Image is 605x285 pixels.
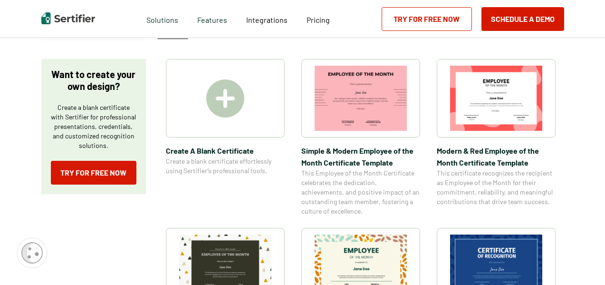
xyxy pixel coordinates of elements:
[301,145,420,168] span: Simple & Modern Employee of the Month Certificate Template
[51,103,136,150] p: Create a blank certificate with Sertifier for professional presentations, credentials, and custom...
[307,13,330,25] a: Pricing
[450,66,542,131] img: Modern & Red Employee of the Month Certificate Template
[382,7,472,31] a: Try for Free Now
[315,66,407,131] img: Simple & Modern Employee of the Month Certificate Template
[437,59,556,216] a: Modern & Red Employee of the Month Certificate TemplateModern & Red Employee of the Month Certifi...
[51,69,136,92] p: Want to create your own design?
[557,239,605,285] iframe: Chat Widget
[21,242,43,264] img: Cookie Popup Icon
[307,15,330,24] span: Pricing
[437,145,556,168] span: Modern & Red Employee of the Month Certificate Template
[166,157,285,176] span: Create a blank certificate effortlessly using Sertifier’s professional tools.
[51,161,136,185] a: Try for Free Now
[41,12,95,24] img: Sertifier | Digital Credentialing Platform
[206,79,244,118] img: Create A Blank Certificate
[146,13,178,25] span: Solutions
[301,59,420,216] a: Simple & Modern Employee of the Month Certificate TemplateSimple & Modern Employee of the Month C...
[197,13,227,25] span: Features
[246,15,288,24] span: Integrations
[246,13,288,25] a: Integrations
[166,145,285,157] span: Create A Blank Certificate
[301,168,420,216] span: This Employee of the Month Certificate celebrates the dedication, achievements, and positive impa...
[481,7,564,31] button: Schedule a Demo
[437,168,556,206] span: This certificate recognizes the recipient as Employee of the Month for their commitment, reliabil...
